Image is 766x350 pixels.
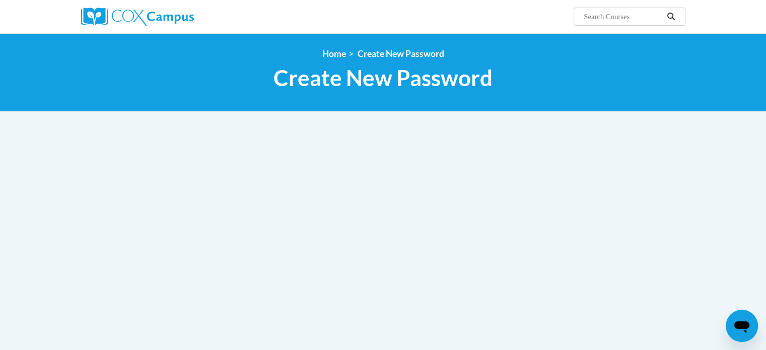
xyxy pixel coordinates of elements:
a: Home [322,48,346,59]
span: Create New Password [273,64,493,91]
a: Cox Campus [81,8,272,26]
iframe: Button to launch messaging window, conversation in progress [726,310,758,342]
button: Search [663,11,678,23]
span: Create New Password [358,48,444,59]
img: Cox Campus [81,8,194,26]
input: Search Courses [583,11,663,23]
